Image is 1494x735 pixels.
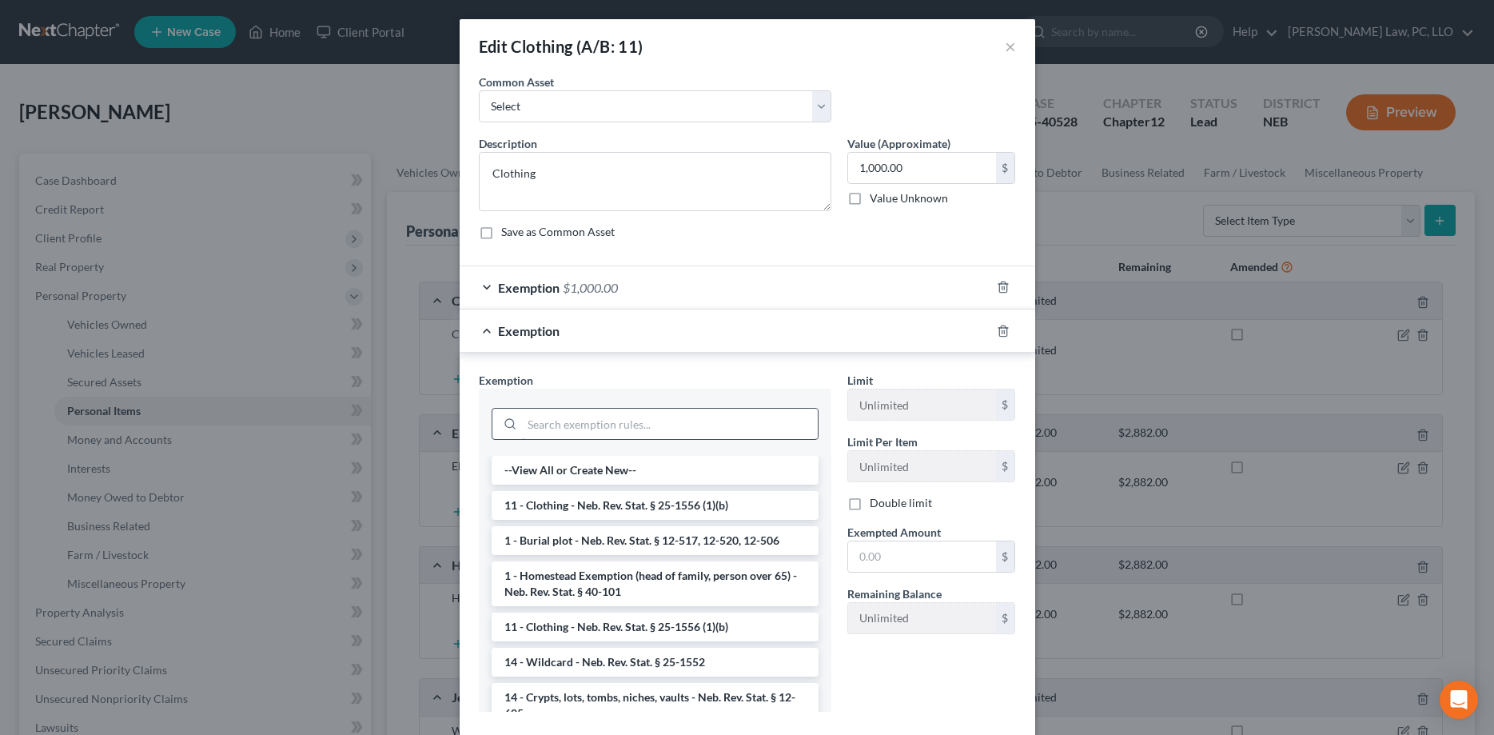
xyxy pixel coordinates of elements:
div: Open Intercom Messenger [1440,681,1478,719]
li: 11 - Clothing - Neb. Rev. Stat. § 25-1556 (1)(b) [492,613,819,641]
span: Limit [847,373,873,387]
div: $ [996,603,1015,633]
div: $ [996,541,1015,572]
input: -- [848,603,996,633]
li: --View All or Create New-- [492,456,819,485]
label: Save as Common Asset [501,224,615,240]
label: Double limit [870,495,932,511]
span: Exempted Amount [847,525,941,539]
input: -- [848,389,996,420]
label: Value (Approximate) [847,135,950,152]
span: $1,000.00 [563,280,618,295]
div: Edit Clothing (A/B: 11) [479,35,643,58]
input: 0.00 [848,541,996,572]
input: Search exemption rules... [522,409,818,439]
li: 14 - Crypts, lots, tombs, niches, vaults - Neb. Rev. Stat. § 12-605 [492,683,819,728]
span: Description [479,137,537,150]
span: Exemption [479,373,533,387]
li: 14 - Wildcard - Neb. Rev. Stat. § 25-1552 [492,648,819,677]
input: 0.00 [848,153,996,183]
div: $ [996,451,1015,481]
label: Value Unknown [870,190,948,206]
li: 11 - Clothing - Neb. Rev. Stat. § 25-1556 (1)(b) [492,491,819,520]
button: × [1005,37,1016,56]
span: Exemption [498,280,560,295]
input: -- [848,451,996,481]
label: Common Asset [479,74,554,90]
li: 1 - Burial plot - Neb. Rev. Stat. § 12-517, 12-520, 12-506 [492,526,819,555]
li: 1 - Homestead Exemption (head of family, person over 65) - Neb. Rev. Stat. § 40-101 [492,561,819,606]
label: Remaining Balance [847,585,942,602]
span: Exemption [498,323,560,338]
div: $ [996,389,1015,420]
label: Limit Per Item [847,433,918,450]
div: $ [996,153,1015,183]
